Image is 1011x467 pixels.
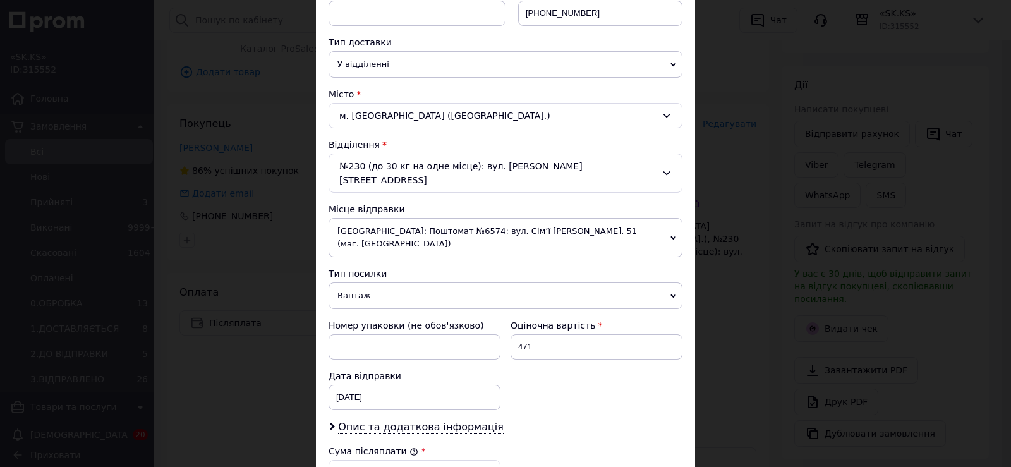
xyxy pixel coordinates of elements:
div: №230 (до 30 кг на одне місце): вул. [PERSON_NAME][STREET_ADDRESS] [329,154,682,193]
div: Відділення [329,138,682,151]
div: Оціночна вартість [511,319,682,332]
span: [GEOGRAPHIC_DATA]: Поштомат №6574: вул. Сім’ї [PERSON_NAME], 51 (маг. [GEOGRAPHIC_DATA]) [329,218,682,257]
span: У відділенні [329,51,682,78]
span: Вантаж [329,282,682,309]
span: Тип доставки [329,37,392,47]
label: Сума післяплати [329,446,418,456]
div: Місто [329,88,682,100]
div: м. [GEOGRAPHIC_DATA] ([GEOGRAPHIC_DATA].) [329,103,682,128]
div: Номер упаковки (не обов'язково) [329,319,500,332]
span: Тип посилки [329,269,387,279]
span: Опис та додаткова інформація [338,421,504,434]
span: Місце відправки [329,204,405,214]
div: Дата відправки [329,370,500,382]
input: +380 [518,1,682,26]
